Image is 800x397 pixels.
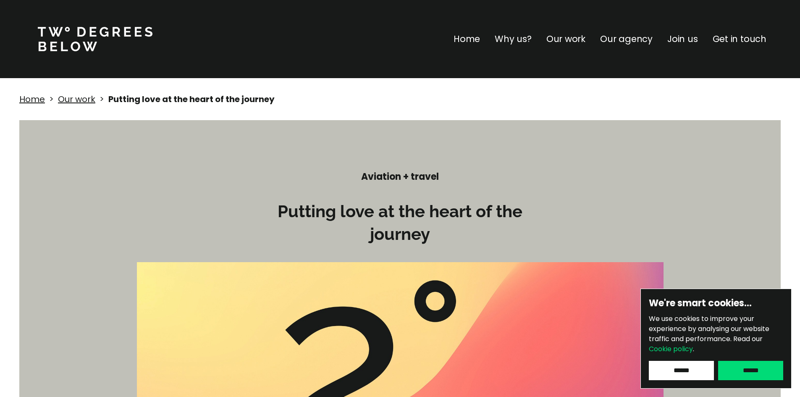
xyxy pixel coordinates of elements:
a: Our work [546,32,585,46]
a: Join us [667,32,698,46]
a: Cookie policy [649,344,693,354]
a: Our work [58,93,95,105]
h4: Aviation + travel [274,171,526,183]
p: > [100,93,104,105]
a: Get in touch [713,32,766,46]
h3: Putting love at the heart of the journey [274,200,526,245]
a: Home [19,93,45,105]
strong: Putting love at the heart of the journey [108,93,275,105]
a: Why us? [495,32,532,46]
p: We use cookies to improve your experience by analysing our website traffic and performance. [649,314,783,354]
a: Our agency [600,32,653,46]
a: Home [454,32,480,46]
span: Read our . [649,334,763,354]
h6: We're smart cookies… [649,297,783,310]
p: > [49,93,54,105]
